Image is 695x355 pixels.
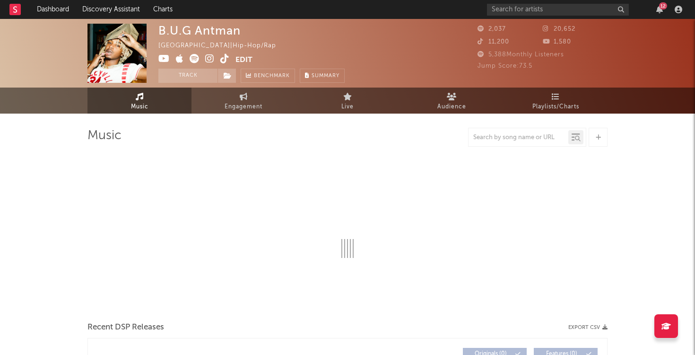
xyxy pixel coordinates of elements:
span: Playlists/Charts [532,101,579,113]
button: 12 [656,6,663,13]
span: Summary [312,73,339,79]
input: Search for artists [487,4,629,16]
button: Track [158,69,217,83]
a: Music [87,88,191,114]
a: Live [295,88,400,114]
span: Jump Score: 73.5 [478,63,532,69]
a: Playlists/Charts [504,88,608,114]
div: B.U.G Antman [158,24,241,37]
span: 20,652 [543,26,575,32]
a: Benchmark [241,69,295,83]
a: Audience [400,88,504,114]
span: Benchmark [254,71,290,82]
span: Engagement [225,101,262,113]
button: Edit [235,54,252,66]
span: 5,388 Monthly Listeners [478,52,564,58]
button: Export CSV [568,325,608,330]
span: Music [131,101,148,113]
span: 1,580 [543,39,571,45]
div: 12 [659,2,667,9]
span: Audience [437,101,466,113]
span: 11,200 [478,39,509,45]
span: Live [341,101,354,113]
span: Recent DSP Releases [87,322,164,333]
input: Search by song name or URL [469,134,568,142]
button: Summary [300,69,345,83]
div: [GEOGRAPHIC_DATA] | Hip-Hop/Rap [158,40,287,52]
span: 2,037 [478,26,506,32]
a: Engagement [191,88,295,114]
